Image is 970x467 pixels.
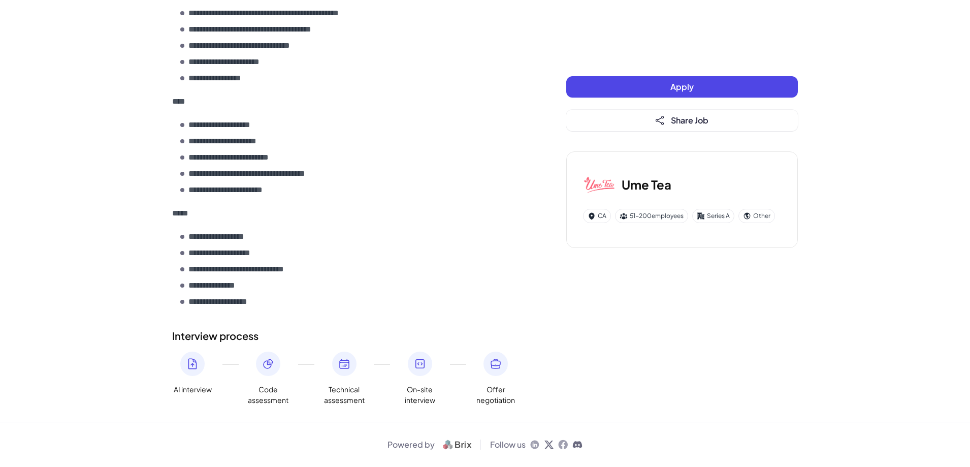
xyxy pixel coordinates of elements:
[387,439,435,451] span: Powered by
[671,115,708,126] span: Share Job
[475,384,516,406] span: Offer negotiation
[692,209,734,223] div: Series A
[566,110,798,131] button: Share Job
[172,328,526,344] h2: Interview process
[670,81,694,92] span: Apply
[583,168,616,201] img: Um
[583,209,611,223] div: CA
[324,384,365,406] span: Technical assessment
[439,439,476,451] img: logo
[566,76,798,98] button: Apply
[248,384,288,406] span: Code assessment
[400,384,440,406] span: On-site interview
[622,175,671,194] h3: Ume Tea
[615,209,688,223] div: 51-200 employees
[174,384,212,395] span: AI interview
[490,439,526,451] span: Follow us
[738,209,775,223] div: Other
